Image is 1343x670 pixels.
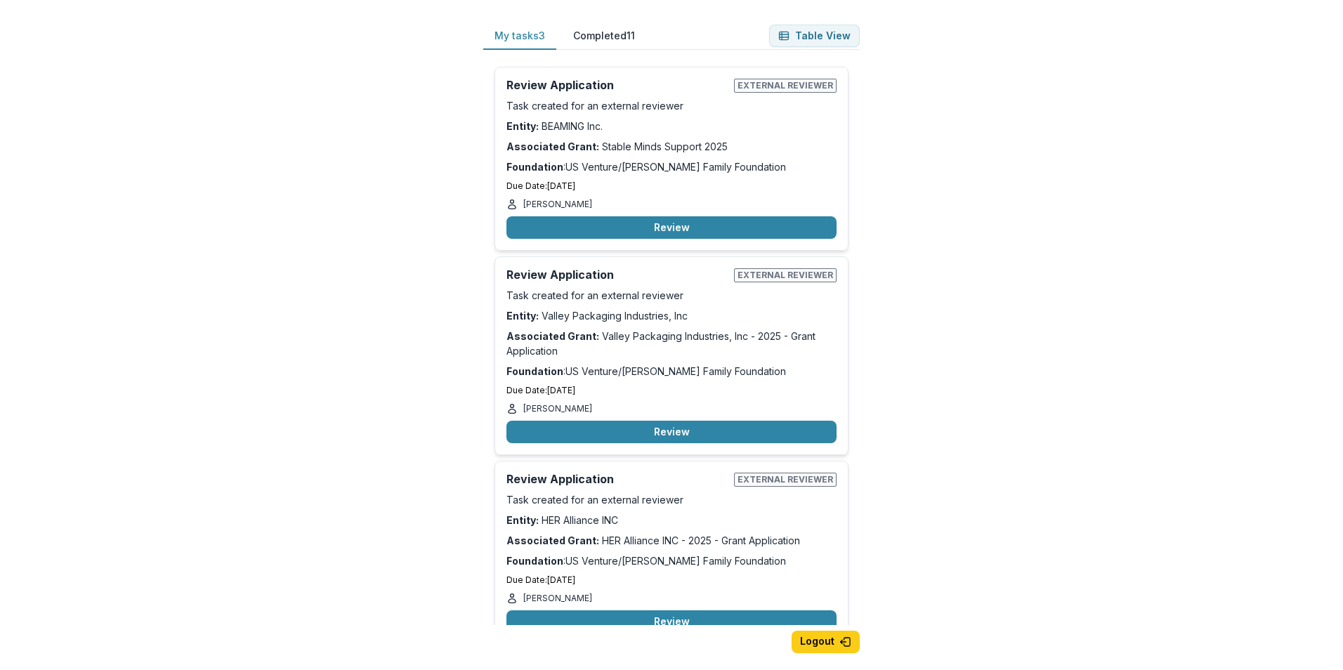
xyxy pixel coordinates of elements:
[734,79,837,93] span: External reviewer
[506,139,837,154] p: Stable Minds Support 2025
[562,22,646,50] button: Completed 11
[506,473,728,486] h2: Review Application
[506,329,837,358] p: Valley Packaging Industries, Inc - 2025 - Grant Application
[506,120,539,132] strong: Entity:
[506,513,837,527] p: HER Alliance INC
[506,365,563,377] strong: Foundation
[734,268,837,282] span: External reviewer
[506,180,837,192] p: Due Date: [DATE]
[506,574,837,586] p: Due Date: [DATE]
[506,514,539,526] strong: Entity:
[506,79,728,92] h2: Review Application
[506,159,837,174] p: : US Venture/[PERSON_NAME] Family Foundation
[506,492,837,507] p: Task created for an external reviewer
[506,553,837,568] p: : US Venture/[PERSON_NAME] Family Foundation
[506,98,837,113] p: Task created for an external reviewer
[506,421,837,443] button: Review
[506,384,837,397] p: Due Date: [DATE]
[506,119,837,133] p: BEAMING Inc.
[506,330,599,342] strong: Associated Grant:
[506,216,837,239] button: Review
[506,364,837,379] p: : US Venture/[PERSON_NAME] Family Foundation
[506,288,837,303] p: Task created for an external reviewer
[506,140,599,152] strong: Associated Grant:
[506,268,728,282] h2: Review Application
[506,533,837,548] p: HER Alliance INC - 2025 - Grant Application
[734,473,837,487] span: External reviewer
[792,631,860,653] button: Logout
[506,555,563,567] strong: Foundation
[523,198,592,211] p: [PERSON_NAME]
[523,402,592,415] p: [PERSON_NAME]
[506,534,599,546] strong: Associated Grant:
[506,161,563,173] strong: Foundation
[506,308,837,323] p: Valley Packaging Industries, Inc
[506,610,837,633] button: Review
[769,25,860,47] button: Table View
[483,22,556,50] button: My tasks 3
[523,592,592,605] p: [PERSON_NAME]
[506,310,539,322] strong: Entity:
